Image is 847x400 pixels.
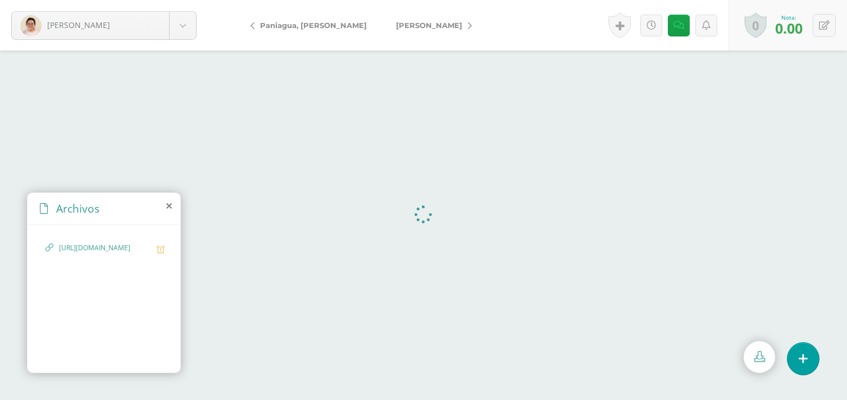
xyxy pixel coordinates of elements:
[381,12,481,39] a: [PERSON_NAME]
[12,12,196,39] a: [PERSON_NAME]
[47,20,110,30] span: [PERSON_NAME]
[775,19,803,38] span: 0.00
[20,15,42,36] img: a6e050b41915c7c54a75f02be4aa6bdf.png
[744,12,767,38] a: 0
[260,21,367,30] span: Paniagua, [PERSON_NAME]
[242,12,381,39] a: Paniagua, [PERSON_NAME]
[775,13,803,21] div: Nota:
[396,21,462,30] span: [PERSON_NAME]
[166,201,172,210] i: close
[56,201,99,216] span: Archivos
[59,243,151,254] span: [URL][DOMAIN_NAME]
